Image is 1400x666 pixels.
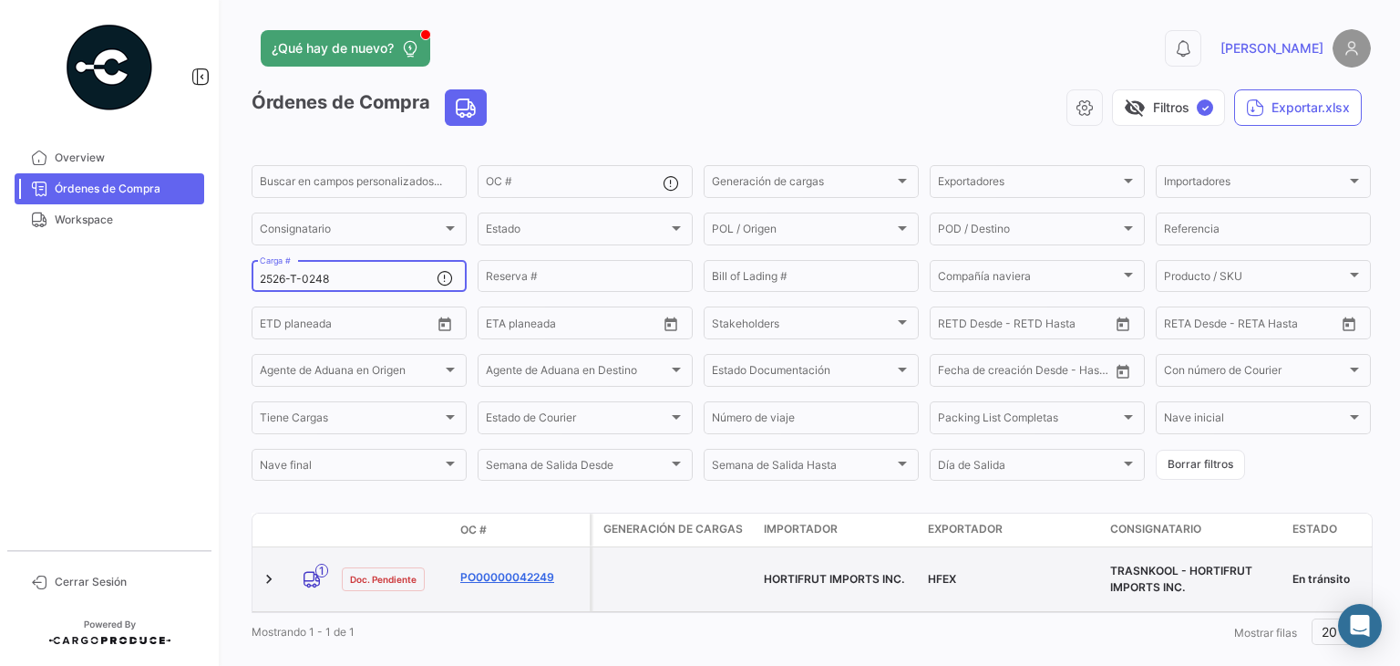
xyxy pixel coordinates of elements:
datatable-header-cell: Importador [757,514,921,546]
h3: Órdenes de Compra [252,89,492,126]
a: Órdenes de Compra [15,173,204,204]
span: Generación de cargas [712,178,894,191]
span: Doc. Pendiente [350,572,417,587]
span: HORTIFRUT IMPORTS INC. [764,572,904,586]
span: Compañía naviera [938,273,1120,286]
input: Hasta [983,367,1065,380]
input: Desde [486,319,519,332]
button: Open calendar [1109,310,1137,338]
button: Open calendar [1109,358,1137,385]
span: Órdenes de Compra [55,181,197,197]
span: Estado [486,225,668,238]
datatable-header-cell: OC # [453,515,590,546]
span: TRASNKOOL - HORTIFRUT IMPORTS INC. [1110,564,1252,594]
input: Hasta [983,319,1065,332]
input: Desde [260,319,293,332]
span: Con número de Courier [1164,367,1346,380]
span: Estado de Courier [486,414,668,427]
img: placeholder-user.png [1333,29,1371,68]
span: POD / Destino [938,225,1120,238]
button: Open calendar [657,310,685,338]
datatable-header-cell: Exportador [921,514,1103,546]
button: Borrar filtros [1156,450,1245,480]
input: Hasta [305,319,387,332]
a: Expand/Collapse Row [260,570,278,588]
input: Hasta [531,319,613,332]
span: ✓ [1197,99,1213,116]
span: Agente de Aduana en Origen [260,367,442,380]
span: Exportadores [938,178,1120,191]
span: HFEX [928,572,956,586]
a: PO00000042249 [460,569,582,586]
span: Mostrar filas [1234,626,1297,640]
span: Consignatario [260,225,442,238]
span: Workspace [55,212,197,228]
span: Generación de cargas [603,521,743,537]
span: Agente de Aduana en Destino [486,367,668,380]
button: Land [446,90,486,125]
datatable-header-cell: Consignatario [1103,514,1285,546]
span: Importadores [1164,178,1346,191]
span: OC # [460,522,487,538]
span: Semana de Salida Hasta [712,462,894,474]
button: ¿Qué hay de nuevo? [261,30,430,67]
span: Stakeholders [712,319,894,332]
span: 20 [1322,624,1337,640]
datatable-header-cell: Estado Doc. [335,523,453,537]
span: 1 [315,564,328,578]
button: Open calendar [1335,310,1363,338]
span: Tiene Cargas [260,414,442,427]
span: POL / Origen [712,225,894,238]
input: Desde [1164,319,1197,332]
span: Producto / SKU [1164,273,1346,286]
input: Hasta [1210,319,1292,332]
span: visibility_off [1124,97,1146,119]
button: Exportar.xlsx [1234,89,1362,126]
span: Packing List Completas [938,414,1120,427]
span: Exportador [928,521,1003,537]
datatable-header-cell: Modo de Transporte [289,523,335,537]
span: Día de Salida [938,462,1120,474]
span: [PERSON_NAME] [1220,39,1323,57]
span: Nave inicial [1164,414,1346,427]
span: Overview [55,150,197,166]
div: Abrir Intercom Messenger [1338,604,1382,648]
a: Workspace [15,204,204,235]
button: Open calendar [431,310,458,338]
span: Consignatario [1110,521,1201,537]
span: Importador [764,521,838,537]
span: Estado [1292,521,1337,537]
input: Desde [938,367,971,380]
span: Mostrando 1 - 1 de 1 [252,625,355,639]
span: Nave final [260,462,442,474]
img: powered-by.png [64,22,155,113]
button: visibility_offFiltros✓ [1112,89,1225,126]
span: ¿Qué hay de nuevo? [272,39,394,57]
span: Cerrar Sesión [55,574,197,590]
input: Desde [938,319,971,332]
a: Overview [15,142,204,173]
span: Estado Documentación [712,367,894,380]
span: Semana de Salida Desde [486,462,668,474]
datatable-header-cell: Generación de cargas [592,514,757,546]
